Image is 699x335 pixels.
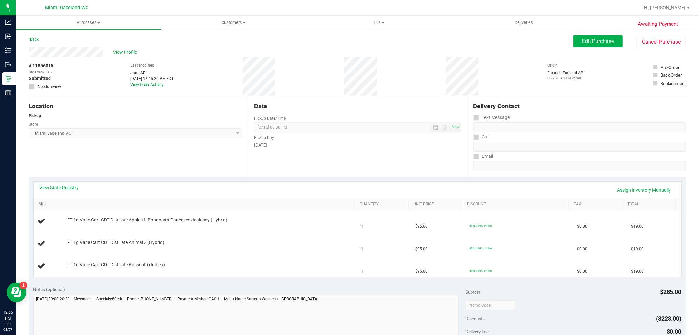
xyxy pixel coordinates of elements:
[467,202,566,207] a: Discount
[644,5,687,10] span: Hi, [PERSON_NAME]!
[473,142,686,152] input: Format: (999) 999-9999
[361,268,364,275] span: 1
[3,327,13,332] p: 08/27
[473,113,510,122] label: Text Message
[130,82,164,87] a: View Order Activity
[631,223,644,230] span: $19.00
[667,328,682,335] span: $0.00
[45,5,89,10] span: Miami Dadeland WC
[130,62,154,68] label: Last Modified
[577,223,587,230] span: $0.00
[67,262,165,268] span: FT 1g Vape Cart CDT Distillate Bosscotti (Indica)
[547,62,558,68] label: Origin
[254,135,274,141] label: Pickup Day
[33,287,65,292] span: Notes (optional)
[547,70,584,81] div: Flourish External API
[661,72,682,78] div: Back Order
[473,132,490,142] label: Call
[473,152,493,161] label: Email
[38,84,61,90] span: Needs review
[656,315,682,322] span: ($228.00)
[469,247,492,250] span: 80cdt: 80% off line
[29,121,38,127] label: Store
[5,61,11,68] inline-svg: Outbound
[577,246,587,252] span: $0.00
[361,246,364,252] span: 1
[29,69,50,75] span: BioTrack ID:
[631,246,644,252] span: $19.00
[638,20,678,28] span: Awaiting Payment
[19,282,27,289] iframe: Resource center unread badge
[16,16,161,30] a: Purchases
[628,202,673,207] a: Total
[465,289,481,295] span: Subtotal
[465,301,516,310] input: Promo Code
[29,102,242,110] div: Location
[414,202,459,207] a: Unit Price
[16,20,161,26] span: Purchases
[51,69,52,75] span: -
[130,76,174,82] div: [DATE] 12:45:26 PM EDT
[5,19,11,26] inline-svg: Analytics
[582,38,614,44] span: Edit Purchase
[637,36,686,48] button: Cancel Purchase
[573,35,623,47] button: Edit Purchase
[29,114,41,118] strong: Pickup
[5,75,11,82] inline-svg: Retail
[661,64,680,71] div: Pre-Order
[577,268,587,275] span: $0.00
[473,102,686,110] div: Delivery Contact
[361,223,364,230] span: 1
[67,240,164,246] span: FT 1g Vape Cart CDT Distillate Animal Z (Hybrid)
[5,33,11,40] inline-svg: Inbound
[7,283,26,302] iframe: Resource center
[660,288,682,295] span: $285.00
[661,80,686,87] div: Replacement
[469,269,492,272] span: 80cdt: 80% off line
[465,313,485,325] span: Discounts
[415,268,428,275] span: $95.00
[451,16,596,30] a: Deliveries
[415,246,428,252] span: $95.00
[631,268,644,275] span: $19.00
[254,102,461,110] div: Date
[29,75,51,82] span: Submitted
[254,115,286,121] label: Pickup Date/Time
[40,184,79,191] a: View State Registry
[3,309,13,327] p: 12:55 PM EDT
[469,224,492,227] span: 80cdt: 80% off line
[613,184,675,196] a: Assign Inventory Manually
[5,90,11,96] inline-svg: Reports
[39,202,352,207] a: SKU
[161,20,306,26] span: Customers
[5,47,11,54] inline-svg: Inventory
[547,76,584,81] p: Original ID: 317472798
[360,202,406,207] a: Quantity
[161,16,306,30] a: Customers
[29,37,39,42] a: Back
[67,217,227,223] span: FT 1g Vape Cart CDT Distillate Apples N Bananas x Pancakes Jealousy (Hybrid)
[574,202,620,207] a: Tax
[473,122,686,132] input: Format: (999) 999-9999
[306,16,451,30] a: Tills
[130,70,174,76] div: Jane API
[29,62,53,69] span: # 11856015
[113,49,139,56] span: View Profile
[415,223,428,230] span: $95.00
[306,20,451,26] span: Tills
[465,329,489,334] span: Delivery Fee
[254,142,461,149] div: [DATE]
[506,20,542,26] span: Deliveries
